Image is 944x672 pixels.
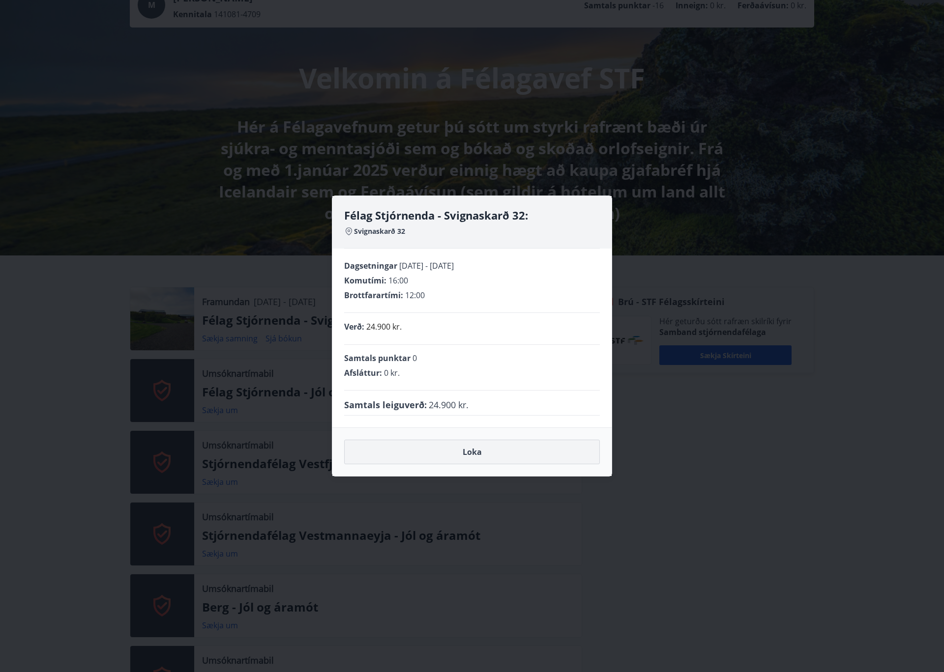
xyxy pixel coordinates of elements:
[344,367,382,378] span: Afsláttur :
[344,321,364,332] span: Verð :
[399,260,454,271] span: [DATE] - [DATE]
[344,275,386,286] span: Komutími :
[344,398,427,411] span: Samtals leiguverð :
[429,398,469,411] span: 24.900 kr.
[413,353,417,364] span: 0
[344,440,600,464] button: Loka
[344,290,403,301] span: Brottfarartími :
[344,260,397,271] span: Dagsetningar
[344,353,411,364] span: Samtals punktar
[405,290,425,301] span: 12:00
[344,208,600,223] h4: Félag Stjórnenda - Svignaskarð 32:
[354,226,405,236] span: Svignaskarð 32
[388,275,408,286] span: 16:00
[366,321,402,333] p: 24.900 kr.
[384,367,400,378] span: 0 kr.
